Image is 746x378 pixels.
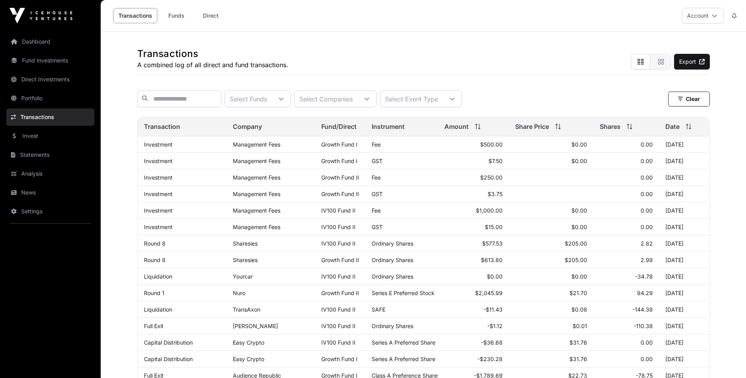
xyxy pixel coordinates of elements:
span: Fee [372,141,381,148]
a: Transactions [6,108,94,126]
a: IV100 Fund II [321,273,356,280]
td: $500.00 [438,136,509,153]
span: 0.00 [641,356,653,362]
a: Liquidation [144,306,172,313]
img: Icehouse Ventures Logo [9,8,72,24]
iframe: Chat Widget [707,340,746,378]
p: Management Fees [233,158,309,164]
td: [DATE] [659,285,709,301]
a: IV100 Fund II [321,240,356,247]
a: IV100 Fund II [321,339,356,346]
a: Invest [6,127,94,145]
td: $0.00 [438,268,509,285]
td: $7.50 [438,153,509,169]
p: Management Fees [233,207,309,214]
button: Clear [668,92,710,106]
span: Fee [372,207,381,214]
a: Investment [144,224,173,230]
a: Investment [144,191,173,197]
td: [DATE] [659,219,709,235]
span: Ordinary Shares [372,273,413,280]
span: 0.00 [641,339,653,346]
span: 0.00 [641,141,653,148]
span: Ordinary Shares [372,240,413,247]
a: Investment [144,158,173,164]
td: $613.80 [438,252,509,268]
td: $2,045.99 [438,285,509,301]
td: [DATE] [659,268,709,285]
a: IV100 Fund II [321,323,356,329]
span: Fund/Direct [321,122,357,131]
td: [DATE] [659,301,709,318]
span: $205.00 [565,257,587,263]
a: [PERSON_NAME] [233,323,278,329]
span: $205.00 [565,240,587,247]
td: $15.00 [438,219,509,235]
span: 2.82 [641,240,653,247]
a: Sharesies [233,257,258,263]
div: Select Funds [225,91,272,107]
td: [DATE] [659,169,709,186]
a: Growth Fund I [321,141,357,148]
a: Statements [6,146,94,163]
a: Direct Investments [6,71,94,88]
button: Account [682,8,724,24]
td: [DATE] [659,252,709,268]
p: Management Fees [233,141,309,148]
span: 0.00 [641,191,653,197]
td: -$1.12 [438,318,509,334]
a: News [6,184,94,201]
td: [DATE] [659,351,709,367]
td: -$11.43 [438,301,509,318]
a: IV100 Fund II [321,306,356,313]
a: IV100 Fund II [321,224,356,230]
span: Transaction [144,122,180,131]
span: Series A Preferred Share [372,339,435,346]
span: $0.00 [571,207,587,214]
span: Date [665,122,680,131]
td: $3.75 [438,186,509,202]
span: Instrument [372,122,405,131]
a: Direct [195,8,227,23]
a: Capital Distribution [144,339,193,346]
a: Analysis [6,165,94,182]
a: Growth Fund I [321,356,357,362]
td: [DATE] [659,153,709,169]
span: $31.76 [569,356,587,362]
span: $21.70 [569,290,587,296]
a: Round 1 [144,290,164,296]
span: 94.29 [637,290,653,296]
span: GST [372,158,383,164]
a: Investment [144,174,173,181]
span: $0.08 [571,306,587,313]
td: [DATE] [659,334,709,351]
span: $0.01 [573,323,587,329]
span: GST [372,191,383,197]
span: Amount [444,122,469,131]
span: $0.00 [571,158,587,164]
td: -$230.28 [438,351,509,367]
a: Funds [160,8,192,23]
span: 0.00 [641,174,653,181]
span: Share Price [515,122,549,131]
span: 0.00 [641,207,653,214]
span: Ordinary Shares [372,323,413,329]
span: $0.00 [571,224,587,230]
td: $1,000.00 [438,202,509,219]
a: Export [674,54,710,70]
div: Select Event Type [380,91,443,107]
a: Growth Fund I [321,158,357,164]
a: Liquidation [144,273,172,280]
span: 2.99 [641,257,653,263]
a: TransAxon [233,306,260,313]
td: [DATE] [659,186,709,202]
a: Full Exit [144,323,164,329]
a: Settings [6,203,94,220]
a: Round 8 [144,257,166,263]
a: Growth Fund II [321,257,359,263]
td: [DATE] [659,318,709,334]
span: -34.78 [635,273,653,280]
span: Company [233,122,262,131]
a: Growth Fund II [321,191,359,197]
